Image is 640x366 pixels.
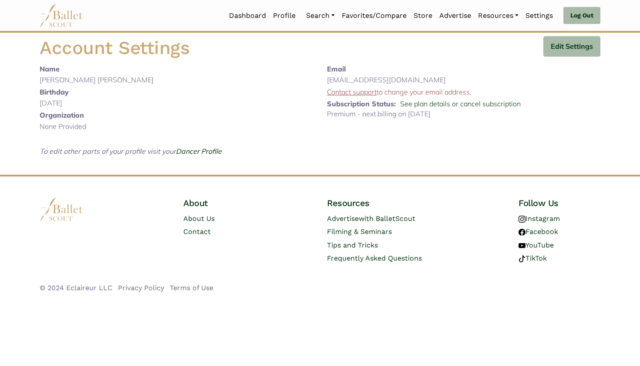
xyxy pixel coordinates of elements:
[183,227,211,236] a: Contact
[338,7,410,25] a: Favorites/Compare
[40,111,84,119] b: Organization
[183,197,265,209] h4: About
[327,227,392,236] a: Filming & Seminars
[519,254,547,262] a: TikTok
[98,75,154,84] span: [PERSON_NAME]
[475,7,522,25] a: Resources
[519,229,525,236] img: facebook logo
[176,147,222,156] a: Dancer Profile
[327,254,422,262] a: Frequently Asked Questions
[522,7,556,25] a: Settings
[327,75,600,86] p: [EMAIL_ADDRESS][DOMAIN_NAME]
[519,197,600,209] h4: Follow Us
[519,241,554,249] a: YouTube
[543,36,600,57] button: Edit Settings
[183,214,215,223] a: About Us
[40,121,313,132] p: None Provided
[118,284,164,292] a: Privacy Policy
[170,284,213,292] a: Terms of Use
[269,7,299,25] a: Profile
[327,87,600,98] p: to change your email address.
[40,282,112,294] li: © 2024 Eclaireur LLC
[519,216,525,223] img: instagram logo
[436,7,475,25] a: Advertise
[40,75,96,84] span: [PERSON_NAME]
[303,7,338,25] a: Search
[410,7,436,25] a: Store
[327,214,415,223] a: Advertisewith BalletScout
[519,227,558,236] a: Facebook
[563,7,600,24] a: Log Out
[519,214,560,223] a: Instagram
[519,242,525,249] img: youtube logo
[40,88,69,96] b: Birthday
[327,197,457,209] h4: Resources
[327,88,377,96] a: Contact support
[40,64,60,73] b: Name
[327,108,600,120] p: Premium - next billing on [DATE]
[40,36,189,60] h1: Account Settings
[40,98,313,109] p: [DATE]
[40,147,222,156] i: To edit other parts of your profile visit your
[226,7,269,25] a: Dashboard
[40,197,83,221] img: logo
[519,255,525,262] img: tiktok logo
[359,214,415,223] span: with BalletScout
[400,99,521,108] a: See plan details or cancel subscription
[327,241,378,249] a: Tips and Tricks
[327,99,396,108] b: Subscription Status:
[327,64,346,73] b: Email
